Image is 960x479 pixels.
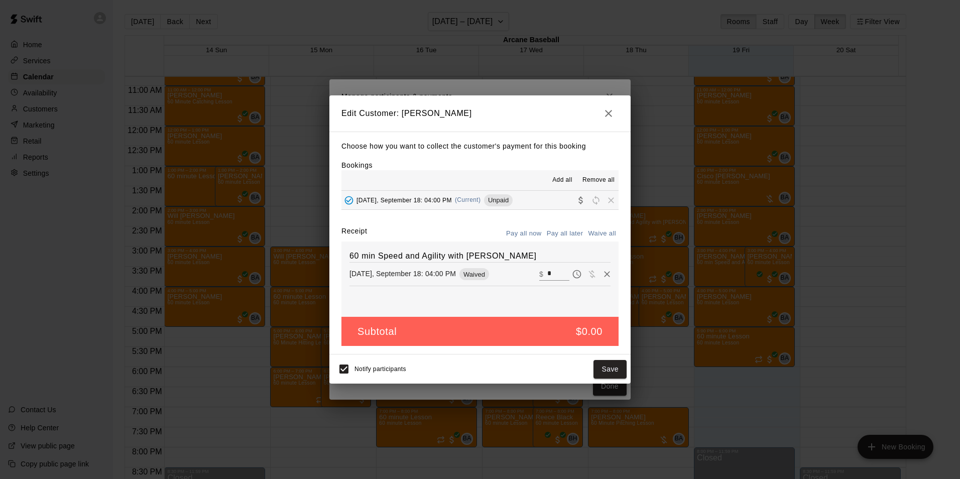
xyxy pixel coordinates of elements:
[578,172,619,188] button: Remove all
[576,325,603,338] h5: $0.00
[455,196,481,203] span: (Current)
[341,140,619,153] p: Choose how you want to collect the customer's payment for this booking
[552,175,572,185] span: Add all
[584,269,599,278] span: Waive payment
[539,269,543,279] p: $
[357,325,397,338] h5: Subtotal
[573,196,588,203] span: Collect payment
[341,193,356,208] button: Added - Collect Payment
[588,196,604,203] span: Reschedule
[546,172,578,188] button: Add all
[544,226,586,242] button: Pay all later
[604,196,619,203] span: Remove
[349,269,456,279] p: [DATE], September 18: 04:00 PM
[582,175,615,185] span: Remove all
[354,366,406,373] span: Notify participants
[349,250,611,263] h6: 60 min Speed and Agility with [PERSON_NAME]
[341,161,373,169] label: Bookings
[341,191,619,209] button: Added - Collect Payment[DATE], September 18: 04:00 PM(Current)UnpaidCollect paymentRescheduleRemove
[569,269,584,278] span: Pay later
[329,95,631,132] h2: Edit Customer: [PERSON_NAME]
[484,196,513,204] span: Unpaid
[593,360,627,379] button: Save
[459,271,489,278] span: Waived
[585,226,619,242] button: Waive all
[356,196,452,203] span: [DATE], September 18: 04:00 PM
[599,267,615,282] button: Remove
[504,226,544,242] button: Pay all now
[341,226,367,242] label: Receipt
